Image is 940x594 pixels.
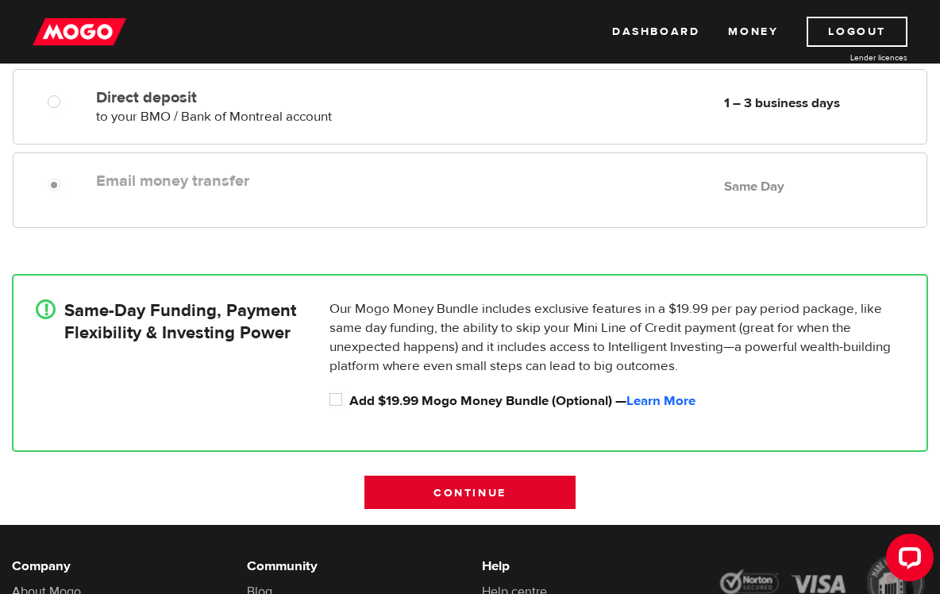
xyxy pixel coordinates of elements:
[329,299,904,376] p: Our Mogo Money Bundle includes exclusive features in a $19.99 per pay period package, like same d...
[873,527,940,594] iframe: LiveChat chat widget
[12,557,223,576] h6: Company
[724,94,840,112] b: 1 – 3 business days
[728,17,778,47] a: Money
[482,557,693,576] h6: Help
[64,299,296,344] h4: Same-Day Funding, Payment Flexibility & Investing Power
[36,299,56,319] div: !
[612,17,699,47] a: Dashboard
[724,178,784,195] b: Same Day
[349,391,904,411] label: Add $19.99 Mogo Money Bundle (Optional) —
[96,108,332,125] span: to your BMO / Bank of Montreal account
[364,476,576,509] input: Continue
[247,557,458,576] h6: Community
[329,391,349,411] input: Add $19.99 Mogo Money Bundle (Optional) &mdash; <a id="loan_application_mini_bundle_learn_more" h...
[807,17,907,47] a: Logout
[96,172,432,191] label: Email money transfer
[626,392,695,410] a: Learn More
[788,52,907,64] a: Lender licences
[33,17,126,47] img: mogo_logo-11ee424be714fa7cbb0f0f49df9e16ec.png
[96,88,432,107] label: Direct deposit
